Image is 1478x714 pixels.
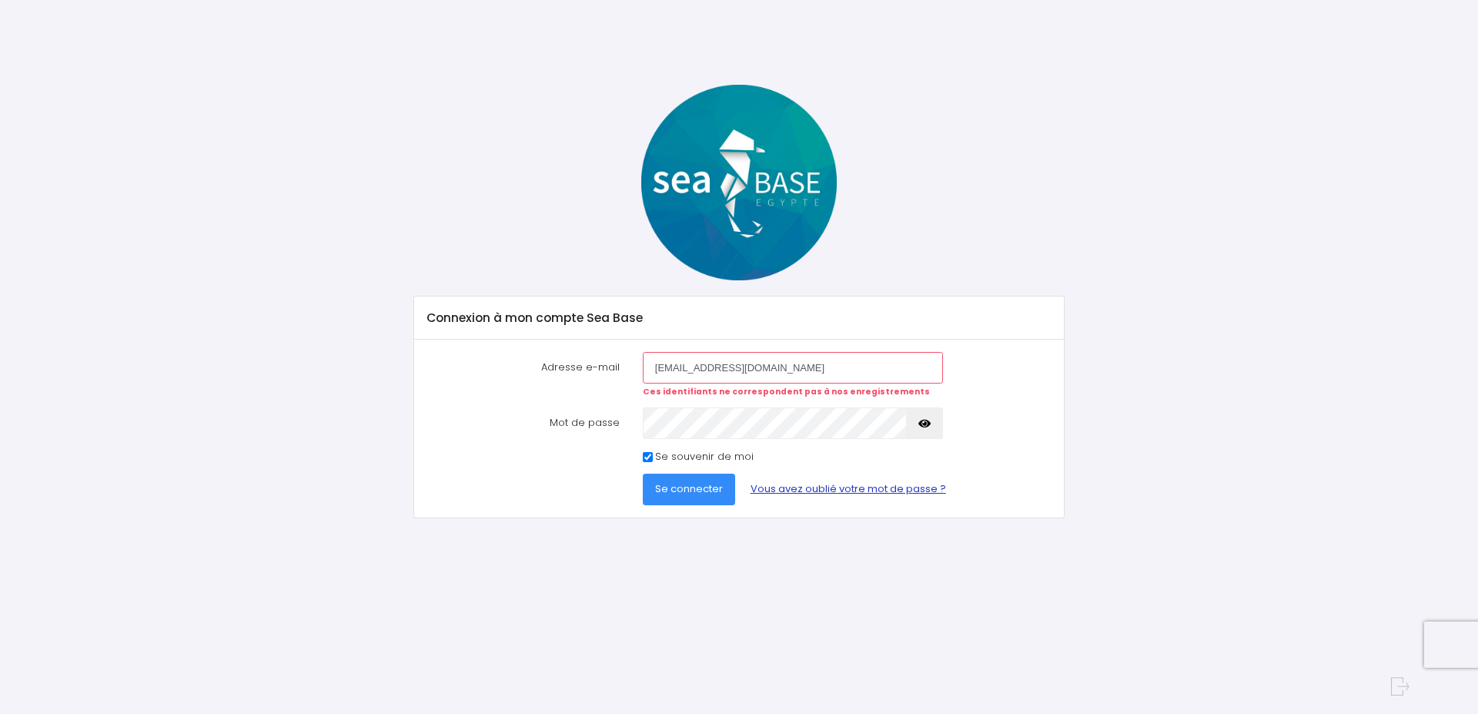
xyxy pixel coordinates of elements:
span: Se connecter [655,481,723,496]
button: Se connecter [643,474,735,504]
div: Connexion à mon compte Sea Base [414,297,1063,340]
strong: Ces identifiants ne correspondent pas à nos enregistrements [643,386,930,397]
a: Vous avez oublié votre mot de passe ? [738,474,958,504]
label: Mot de passe [416,407,631,438]
label: Adresse e-mail [416,352,631,397]
label: Se souvenir de moi [655,449,754,464]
